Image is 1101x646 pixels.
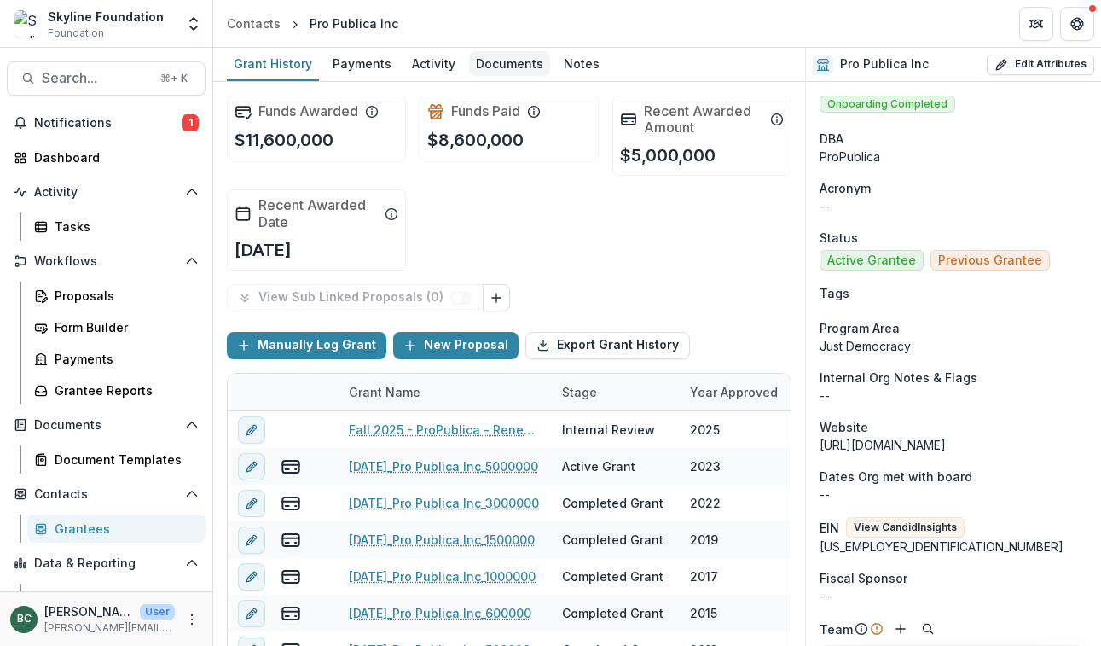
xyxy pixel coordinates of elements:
div: Payments [55,350,192,368]
a: Proposals [27,282,206,310]
div: Completed Grant [562,567,663,585]
button: edit [238,452,265,480]
div: Year approved [680,374,808,410]
span: Foundation [48,26,104,41]
div: Stage [552,374,680,410]
a: [DATE]_Pro Publica Inc_3000000 [349,494,539,512]
p: User [140,604,175,620]
div: Year approved [680,383,788,401]
span: Website [820,418,868,436]
div: ⌘ + K [157,69,191,88]
button: Search [918,619,938,639]
p: -- [820,486,1087,503]
span: Dates Org met with board [820,468,972,486]
span: Contacts [34,487,178,502]
span: Onboarding Completed [820,96,955,113]
nav: breadcrumb [220,11,405,36]
p: $5,000,000 [620,143,716,168]
div: 2022 [690,494,721,512]
div: Skyline Foundation [48,8,164,26]
button: Export Grant History [525,332,690,359]
p: Just Democracy [820,337,1087,355]
button: View CandidInsights [846,517,965,538]
p: EIN [820,519,839,537]
span: Status [820,229,858,247]
div: Completed Grant [562,494,663,512]
div: Grantees [55,520,192,538]
div: Document Templates [55,451,192,468]
span: Program Area [820,319,900,337]
div: Payments [326,51,398,76]
button: Open Documents [7,411,206,439]
h2: Pro Publica Inc [840,57,929,72]
a: Notes [557,48,606,81]
a: [DATE]_Pro Publica Inc_1000000 [349,567,536,585]
a: [DATE]_Pro Publica Inc_5000000 [349,457,538,475]
a: [DATE]_Pro Publica Inc_600000 [349,604,531,622]
button: view-payments [281,456,301,476]
div: Pro Publica Inc [310,15,398,32]
div: Notes [557,51,606,76]
div: Internal Review [562,421,655,439]
button: view-payments [281,602,301,623]
span: Data & Reporting [34,556,178,571]
div: Completed Grant [562,604,663,622]
a: [URL][DOMAIN_NAME] [820,438,946,452]
div: Form Builder [55,318,192,336]
div: Grantee Reports [55,381,192,399]
a: Grant History [227,48,319,81]
button: Manually Log Grant [227,332,386,359]
a: Payments [27,345,206,373]
button: Open Data & Reporting [7,550,206,577]
span: Search... [42,70,150,86]
a: Grantees [27,515,206,543]
span: Previous Grantee [938,253,1042,268]
span: Internal Org Notes & Flags [820,369,977,387]
img: Skyline Foundation [14,10,41,38]
button: edit [238,489,265,516]
span: Documents [34,418,178,433]
div: 2019 [690,531,718,549]
button: Get Help [1060,7,1094,41]
h2: Recent Awarded Date [258,197,378,230]
div: Grant History [227,51,319,76]
button: Add [890,619,911,639]
button: edit [238,526,265,553]
div: 2025 [690,421,720,439]
a: Contacts [220,11,287,36]
button: edit [238,562,265,590]
div: Dashboard [34,148,192,166]
a: Document Templates [27,445,206,474]
div: Tasks [55,218,192,236]
h2: Funds Paid [451,103,520,119]
span: 1 [182,114,199,131]
div: Active Grant [562,457,635,475]
a: Tasks [27,212,206,241]
button: Link Grants [483,284,510,311]
p: $8,600,000 [427,127,524,153]
p: $11,600,000 [235,127,333,153]
a: Form Builder [27,313,206,341]
div: 2023 [690,457,721,475]
div: [US_EMPLOYER_IDENTIFICATION_NUMBER] [820,538,1087,556]
div: Grant Name [339,383,431,401]
button: edit [238,599,265,626]
div: ProPublica [820,148,1087,166]
button: Partners [1019,7,1053,41]
button: Open Workflows [7,247,206,275]
a: Dashboard [7,143,206,172]
button: Open Contacts [7,480,206,508]
a: Grantee Reports [27,376,206,404]
p: -- [820,197,1087,215]
span: Active Grantee [827,253,916,268]
button: Open Activity [7,178,206,206]
div: Grant Name [339,374,552,410]
p: -- [820,387,1087,404]
button: Open entity switcher [182,7,206,41]
div: Stage [552,383,607,401]
div: -- [820,587,1087,605]
button: Edit Attributes [987,55,1094,75]
a: Activity [405,48,462,81]
span: Workflows [34,254,178,269]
